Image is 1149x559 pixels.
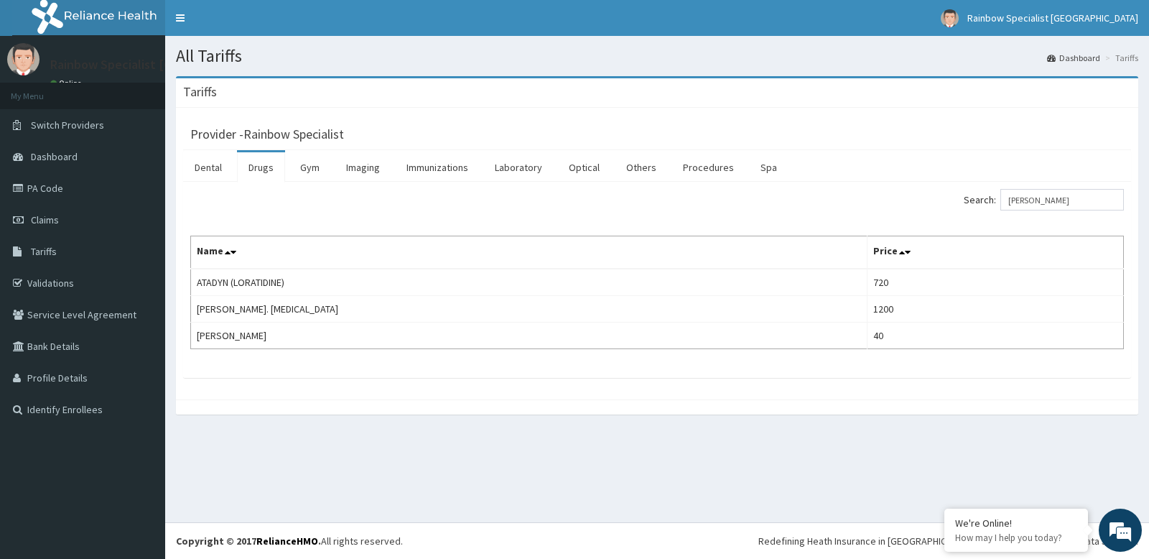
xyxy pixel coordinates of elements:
[191,236,867,269] th: Name
[335,152,391,183] a: Imaging
[289,152,331,183] a: Gym
[483,152,554,183] a: Laboratory
[190,128,344,141] h3: Provider - Rainbow Specialist
[867,236,1124,269] th: Price
[1047,52,1100,64] a: Dashboard
[176,47,1138,65] h1: All Tariffs
[671,152,745,183] a: Procedures
[31,213,59,226] span: Claims
[867,296,1124,323] td: 1200
[50,78,85,88] a: Online
[31,150,78,163] span: Dashboard
[183,86,217,98] h3: Tariffs
[967,11,1138,24] span: Rainbow Specialist [GEOGRAPHIC_DATA]
[191,323,867,349] td: [PERSON_NAME]
[758,534,1138,548] div: Redefining Heath Insurance in [GEOGRAPHIC_DATA] using Telemedicine and Data Science!
[867,323,1124,349] td: 40
[191,296,867,323] td: [PERSON_NAME]. [MEDICAL_DATA]
[941,9,959,27] img: User Image
[191,269,867,296] td: ATADYN (LORATIDINE)
[749,152,789,183] a: Spa
[165,522,1149,559] footer: All rights reserved.
[256,535,318,548] a: RelianceHMO
[964,189,1124,211] label: Search:
[183,152,233,183] a: Dental
[615,152,668,183] a: Others
[1102,52,1138,64] li: Tariffs
[31,119,104,131] span: Switch Providers
[176,535,321,548] strong: Copyright © 2017 .
[31,245,57,258] span: Tariffs
[557,152,611,183] a: Optical
[395,152,480,183] a: Immunizations
[237,152,285,183] a: Drugs
[867,269,1124,296] td: 720
[7,43,39,75] img: User Image
[1000,189,1124,211] input: Search:
[955,517,1077,530] div: We're Online!
[955,532,1077,544] p: How may I help you today?
[50,58,277,71] p: Rainbow Specialist [GEOGRAPHIC_DATA]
